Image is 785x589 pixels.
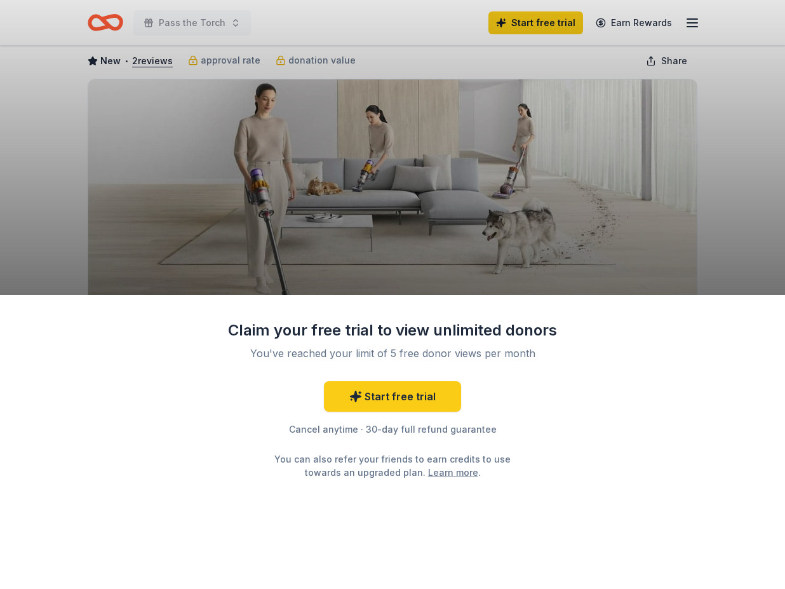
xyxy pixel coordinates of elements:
div: Cancel anytime · 30-day full refund guarantee [227,422,558,437]
a: Start free trial [324,381,461,412]
div: You've reached your limit of 5 free donor views per month [243,346,542,361]
div: You can also refer your friends to earn credits to use towards an upgraded plan. . [263,452,522,479]
div: Claim your free trial to view unlimited donors [227,320,558,341]
a: Learn more [428,466,478,479]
